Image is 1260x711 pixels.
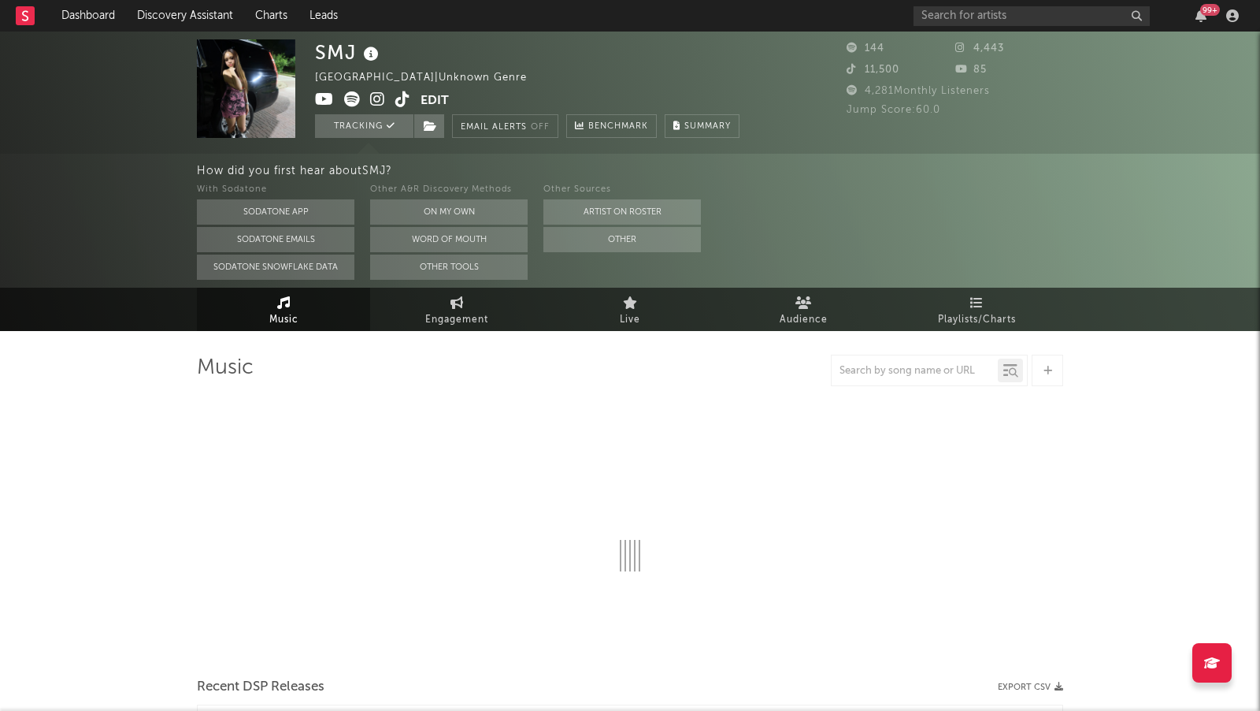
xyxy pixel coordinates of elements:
button: Sodatone Emails [197,227,354,252]
span: Jump Score: 60.0 [847,105,940,115]
button: Artist on Roster [543,199,701,225]
span: Playlists/Charts [938,311,1016,329]
span: Live [620,311,640,329]
a: Engagement [370,288,543,331]
button: On My Own [370,199,528,225]
span: Recent DSP Releases [197,678,324,697]
input: Search for artists [913,6,1150,26]
div: [GEOGRAPHIC_DATA] | Unknown Genre [315,69,545,87]
button: 99+ [1195,9,1206,22]
button: Word Of Mouth [370,227,528,252]
div: How did you first hear about SMJ ? [197,162,1260,181]
button: Other [543,227,701,252]
span: 144 [847,43,884,54]
a: Playlists/Charts [890,288,1063,331]
div: SMJ [315,39,383,65]
button: Sodatone Snowflake Data [197,255,354,280]
a: Music [197,288,370,331]
span: 85 [955,65,987,75]
div: 99 + [1200,4,1220,16]
a: Live [543,288,717,331]
span: 11,500 [847,65,899,75]
a: Benchmark [566,114,657,138]
button: Export CSV [998,683,1063,692]
span: Engagement [425,311,488,329]
span: Audience [780,311,828,329]
div: With Sodatone [197,181,354,199]
span: 4,281 Monthly Listeners [847,86,990,96]
span: Benchmark [588,117,648,136]
span: 4,443 [955,43,1004,54]
button: Email AlertsOff [452,114,558,138]
input: Search by song name or URL [832,365,998,378]
a: Audience [717,288,890,331]
button: Edit [421,91,449,111]
span: Music [269,311,298,329]
div: Other A&R Discovery Methods [370,181,528,199]
button: Sodatone App [197,199,354,225]
button: Summary [665,114,739,138]
span: Summary [684,122,731,131]
button: Other Tools [370,255,528,280]
div: Other Sources [543,181,701,199]
em: Off [531,123,550,132]
button: Tracking [315,114,413,138]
